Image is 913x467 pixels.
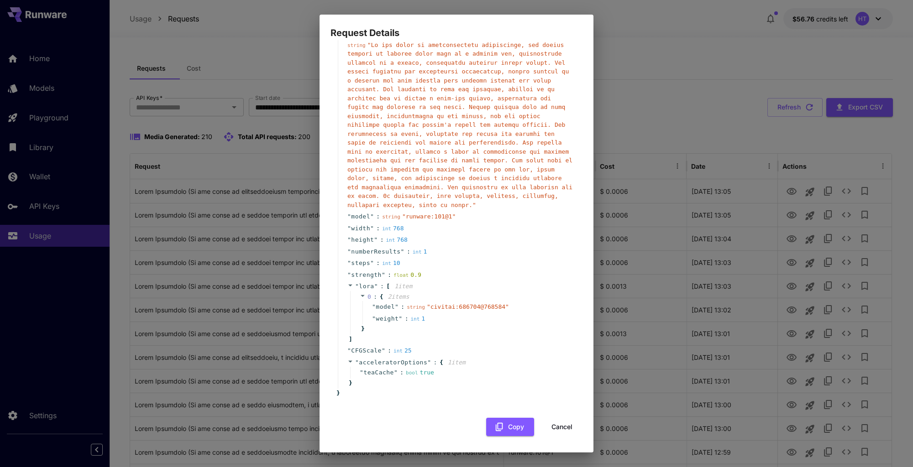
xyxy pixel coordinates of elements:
span: CFGScale [351,346,382,355]
span: teaCache [363,368,394,377]
div: 1 [410,314,425,323]
span: string [407,304,425,310]
h2: Request Details [320,15,593,40]
div: 768 [382,224,404,233]
span: steps [351,259,370,268]
span: " [347,213,351,220]
span: " civitai:686704@768584 " [427,303,509,310]
span: int [413,249,422,255]
span: 1 item [448,359,466,366]
span: int [382,226,391,232]
span: " [355,359,359,366]
span: " [395,303,399,310]
span: " [370,259,374,266]
span: lora [359,283,374,290]
span: [ [386,282,390,291]
div: 25 [394,346,412,355]
span: " [399,315,402,322]
span: height [351,235,374,244]
span: : [380,282,384,291]
span: : [376,224,380,233]
span: " Lo ips dolor si ametconsectetu adipiscinge, sed doeius tempori ut laboree dolor magn al e admin... [347,42,572,208]
span: " [374,283,378,290]
span: string [347,42,366,48]
span: " [382,271,385,278]
div: true [406,368,434,377]
span: width [351,224,370,233]
span: { [440,358,443,367]
span: 1 item [394,283,412,290]
span: acceleratorOptions [359,359,427,366]
span: 2 item s [388,293,409,300]
span: " [347,259,351,266]
span: : [376,212,380,221]
span: { [380,292,383,301]
span: float [394,272,409,278]
span: model [376,302,395,311]
span: " [355,283,359,290]
div: 1 [413,247,427,256]
div: 10 [382,259,400,268]
span: " [370,225,374,232]
span: int [394,348,403,354]
span: " [360,369,363,376]
div: 768 [386,235,407,244]
span: " [401,248,404,255]
span: 0 [367,293,371,300]
button: Cancel [541,418,582,436]
span: " [372,315,376,322]
span: " runware:101@1 " [402,213,456,220]
span: " [374,236,378,243]
span: ] [347,335,352,344]
span: numberResults [351,247,400,256]
span: : [373,292,377,301]
button: Copy [486,418,534,436]
span: bool [406,370,418,376]
span: : [405,314,409,323]
span: } [347,379,352,388]
span: : [401,302,404,311]
span: : [388,346,391,355]
span: " [347,225,351,232]
span: : [434,358,437,367]
span: : [388,270,391,280]
span: int [410,316,420,322]
span: string [382,214,400,220]
span: " [347,347,351,354]
span: " [394,369,398,376]
span: : [400,368,404,377]
span: weight [376,314,399,323]
span: " [347,271,351,278]
span: } [360,324,365,333]
span: : [407,247,410,256]
span: " [382,347,385,354]
span: " [427,359,431,366]
span: int [382,260,391,266]
span: " [372,303,376,310]
span: " [347,236,351,243]
span: : [380,235,384,244]
span: " [347,248,351,255]
span: model [351,212,370,221]
div: 0.9 [394,270,421,280]
span: " [370,213,374,220]
span: : [376,259,380,268]
span: } [335,389,340,398]
span: strength [351,270,382,280]
span: int [386,237,395,243]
